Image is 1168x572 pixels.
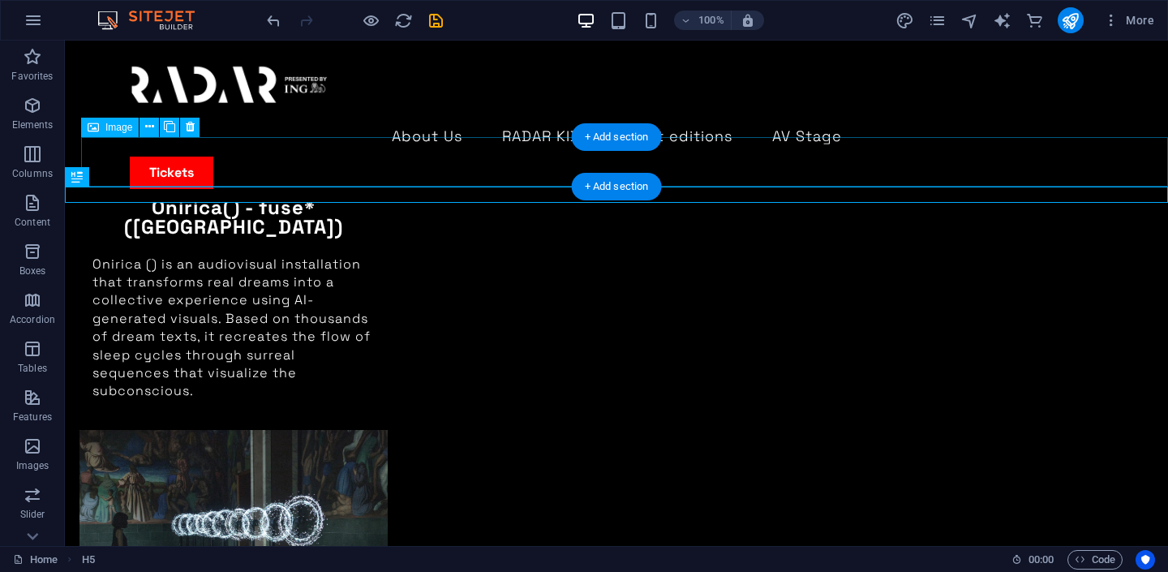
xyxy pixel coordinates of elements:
button: Usercentrics [1136,550,1155,570]
span: Image [105,123,132,132]
span: Code [1075,550,1115,570]
a: Click to cancel selection. Double-click to open Pages [13,550,58,570]
button: Code [1067,550,1123,570]
p: Content [15,216,50,229]
h6: Session time [1011,550,1054,570]
i: Design (Ctrl+Alt+Y) [895,11,914,30]
span: : [1040,553,1042,566]
span: Click to select. Double-click to edit [82,550,95,570]
button: More [1097,7,1161,33]
p: Images [16,459,49,472]
button: undo [264,11,283,30]
button: save [426,11,445,30]
p: Elements [12,118,54,131]
i: Navigator [960,11,979,30]
div: + Add section [572,173,662,200]
i: Commerce [1025,11,1044,30]
i: Publish [1061,11,1080,30]
button: publish [1058,7,1084,33]
img: Editor Logo [93,11,215,30]
span: 00 00 [1028,550,1054,570]
button: pages [928,11,947,30]
p: Slider [20,508,45,521]
button: reload [393,11,413,30]
p: Favorites [11,70,53,83]
button: design [895,11,915,30]
i: AI Writer [993,11,1011,30]
i: Save (Ctrl+S) [427,11,445,30]
button: commerce [1025,11,1045,30]
i: Undo: Edit headline (Ctrl+Z) [264,11,283,30]
button: Click here to leave preview mode and continue editing [361,11,380,30]
div: + Add section [572,123,662,151]
nav: breadcrumb [82,550,95,570]
p: Tables [18,362,47,375]
i: Pages (Ctrl+Alt+S) [928,11,947,30]
p: Boxes [19,264,46,277]
p: Features [13,411,52,424]
span: More [1103,12,1154,28]
p: Columns [12,167,53,180]
i: On resize automatically adjust zoom level to fit chosen device. [741,13,755,28]
h6: 100% [698,11,724,30]
button: text_generator [993,11,1012,30]
button: 100% [674,11,732,30]
i: Reload page [394,11,413,30]
p: Accordion [10,313,55,326]
button: navigator [960,11,980,30]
